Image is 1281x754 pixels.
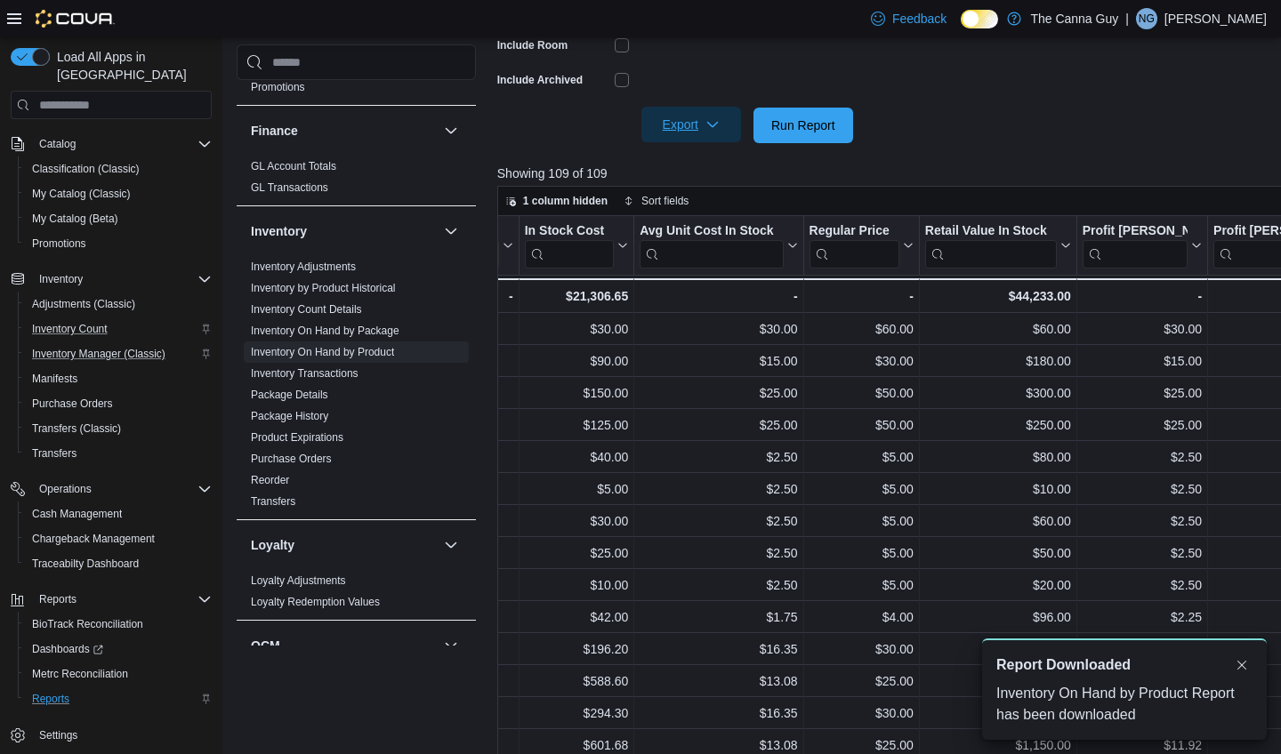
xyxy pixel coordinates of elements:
div: $5.00 [525,479,628,501]
button: Catalog [4,132,219,156]
button: Regular Price [809,223,913,269]
span: Classification (Classic) [25,158,212,180]
div: $150.00 [525,383,628,405]
a: Classification (Classic) [25,158,147,180]
span: Inventory [39,272,83,286]
a: Package Details [251,389,328,401]
div: $2.50 [640,447,797,469]
div: - [809,285,913,307]
div: $25.00 [1083,415,1202,437]
div: Regular Price [809,223,898,269]
button: OCM [251,637,437,654]
span: My Catalog (Classic) [32,187,131,201]
div: Retail Value In Stock [925,223,1057,269]
div: $5.00 [809,447,913,469]
div: Profit [PERSON_NAME] ($) [1083,223,1188,240]
button: Settings [4,722,219,748]
span: Manifests [32,372,77,386]
p: | [1125,8,1129,29]
span: Cash Management [32,507,122,521]
span: Reports [25,688,212,710]
a: Product Expirations [251,431,343,444]
a: Feedback [864,1,954,36]
button: Run Report [753,108,853,143]
div: $2.50 [640,543,797,565]
span: Inventory Count [32,322,108,336]
div: $60.00 [925,319,1071,341]
div: $5.00 [809,543,913,565]
div: $25.00 [1083,383,1202,405]
span: Transfers (Classic) [25,418,212,439]
div: - [433,285,513,307]
div: $196.20 [525,639,628,661]
a: Loyalty Adjustments [251,574,346,587]
button: Catalog [32,133,83,155]
a: BioTrack Reconciliation [25,614,150,635]
button: Finance [251,122,437,140]
button: Cash Management [18,501,219,526]
div: Notification [996,654,1253,676]
a: Promotions [251,81,305,93]
button: Purchase Orders [18,391,219,416]
div: $5.00 [809,511,913,533]
button: Dismiss toast [1231,654,1253,676]
div: Each [433,415,513,437]
span: Inventory Manager (Classic) [32,347,165,361]
div: $16.35 [640,703,797,725]
a: Chargeback Management [25,528,162,549]
div: - [640,285,797,307]
button: Loyalty [251,536,437,554]
a: Inventory Count Details [251,303,362,316]
a: GL Account Totals [251,160,336,172]
label: Include Archived [497,73,583,87]
div: Retail Value In Stock [925,223,1057,240]
div: Loyalty [237,570,476,620]
a: Settings [32,725,85,746]
span: Dashboards [25,638,212,660]
a: Transfers [251,495,295,508]
a: Package History [251,410,328,422]
div: $10.00 [525,575,628,597]
button: Inventory [251,222,437,240]
a: Reports [25,688,77,710]
span: Purchase Orders [32,397,113,411]
button: Reports [4,587,219,612]
span: Purchase Orders [25,393,212,414]
button: 1 column hidden [498,190,615,212]
a: Dashboards [18,637,219,662]
a: Inventory On Hand by Package [251,325,399,337]
span: Adjustments (Classic) [32,297,135,311]
div: $21,306.65 [525,285,628,307]
span: Inventory Manager (Classic) [25,343,212,365]
div: $2.50 [640,479,797,501]
div: Each [433,447,513,469]
div: $2.50 [1083,575,1202,597]
span: Adjustments (Classic) [25,293,212,315]
div: - [1083,285,1202,307]
span: Operations [39,482,92,496]
div: In Stock Cost [525,223,614,240]
button: Inventory Manager (Classic) [18,341,219,366]
div: $60.00 [809,319,913,341]
div: $50.00 [809,383,913,405]
h3: Inventory [251,222,307,240]
div: Each [433,703,513,725]
span: 1 column hidden [523,194,608,208]
div: $300.00 [925,383,1071,405]
span: Transfers [32,446,77,461]
span: Transfers (Classic) [32,421,121,436]
span: Inventory [32,269,212,290]
a: Reorder [251,474,289,486]
div: $30.00 [809,351,913,373]
button: Avg Unit Cost In Stock [640,223,797,269]
a: Cash Management [25,503,129,525]
span: Settings [32,724,212,746]
span: BioTrack Reconciliation [25,614,212,635]
div: $13.08 [640,671,797,693]
div: $1.75 [640,607,797,629]
div: Each [433,351,513,373]
a: Inventory Count [25,318,115,340]
div: $60.00 [925,511,1071,533]
button: Transfers (Classic) [18,416,219,441]
span: Reports [32,589,212,610]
